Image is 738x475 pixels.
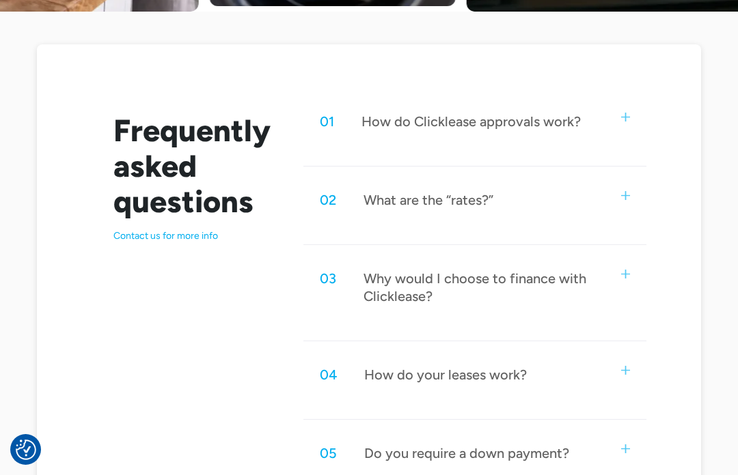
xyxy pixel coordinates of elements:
div: 02 [320,191,336,209]
img: Revisit consent button [16,440,36,460]
p: Contact us for more info [113,230,271,242]
img: small plus [621,113,630,121]
h2: Frequently asked questions [113,113,271,219]
div: Do you require a down payment? [364,444,569,462]
div: What are the “rates?” [364,191,493,209]
div: How do Clicklease approvals work? [361,113,581,130]
button: Consent Preferences [16,440,36,460]
div: Why would I choose to finance with Clicklease? [364,270,605,305]
div: How do your leases work? [364,366,527,384]
img: small plus [621,270,630,278]
img: small plus [621,191,630,200]
div: 03 [320,270,336,305]
div: 04 [320,366,337,384]
div: 01 [320,113,334,130]
div: 05 [320,444,337,462]
img: small plus [621,366,630,375]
